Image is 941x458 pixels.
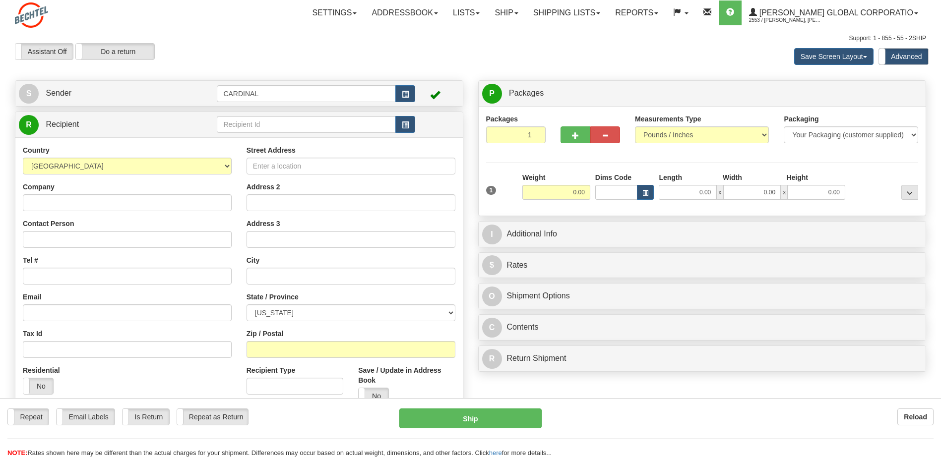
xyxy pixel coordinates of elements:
[46,120,79,128] span: Recipient
[23,255,38,265] label: Tel #
[482,318,502,338] span: C
[359,388,388,404] label: No
[247,365,296,375] label: Recipient Type
[486,186,497,195] span: 1
[509,89,544,97] span: Packages
[794,48,874,65] button: Save Screen Layout
[19,114,195,135] a: R Recipient
[786,172,808,182] label: Height
[595,172,631,182] label: Dims Code
[659,172,682,182] label: Length
[482,224,923,244] a: IAdditional Info
[742,0,926,25] a: [PERSON_NAME] Global Corporatio 2553 / [PERSON_NAME], [PERSON_NAME]
[522,172,545,182] label: Weight
[217,116,395,133] input: Recipient Id
[904,413,927,421] b: Reload
[526,0,608,25] a: Shipping lists
[482,225,502,244] span: I
[247,292,299,302] label: State / Province
[723,172,742,182] label: Width
[15,34,926,43] div: Support: 1 - 855 - 55 - 2SHIP
[482,83,923,104] a: P Packages
[217,85,395,102] input: Sender Id
[635,114,701,124] label: Measurements Type
[489,449,502,457] a: here
[399,408,541,428] button: Ship
[445,0,487,25] a: Lists
[749,15,823,25] span: 2553 / [PERSON_NAME], [PERSON_NAME]
[897,408,934,425] button: Reload
[247,329,284,339] label: Zip / Postal
[247,255,259,265] label: City
[482,84,502,104] span: P
[23,145,50,155] label: Country
[482,348,923,369] a: RReturn Shipment
[482,349,502,369] span: R
[15,44,73,59] label: Assistant Off
[486,114,518,124] label: Packages
[19,84,39,104] span: S
[247,182,280,192] label: Address 2
[23,292,41,302] label: Email
[19,115,39,135] span: R
[76,44,154,59] label: Do a return
[305,0,364,25] a: Settings
[15,2,48,28] img: logo2553.jpg
[482,255,502,275] span: $
[247,158,455,174] input: Enter a location
[482,255,923,276] a: $Rates
[901,185,918,200] div: ...
[781,185,788,200] span: x
[23,365,60,375] label: Residential
[716,185,723,200] span: x
[23,378,53,394] label: No
[784,114,818,124] label: Packaging
[57,409,115,425] label: Email Labels
[8,409,49,425] label: Repeat
[7,449,27,457] span: NOTE:
[247,145,296,155] label: Street Address
[364,0,445,25] a: Addressbook
[23,329,42,339] label: Tax Id
[482,286,923,306] a: OShipment Options
[608,0,666,25] a: Reports
[46,89,71,97] span: Sender
[482,286,502,306] span: O
[487,0,525,25] a: Ship
[19,83,217,104] a: S Sender
[23,219,74,229] label: Contact Person
[247,219,280,229] label: Address 3
[358,365,455,385] label: Save / Update in Address Book
[482,317,923,338] a: CContents
[177,409,248,425] label: Repeat as Return
[879,49,928,64] label: Advanced
[23,182,55,192] label: Company
[123,409,169,425] label: Is Return
[757,8,913,17] span: [PERSON_NAME] Global Corporatio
